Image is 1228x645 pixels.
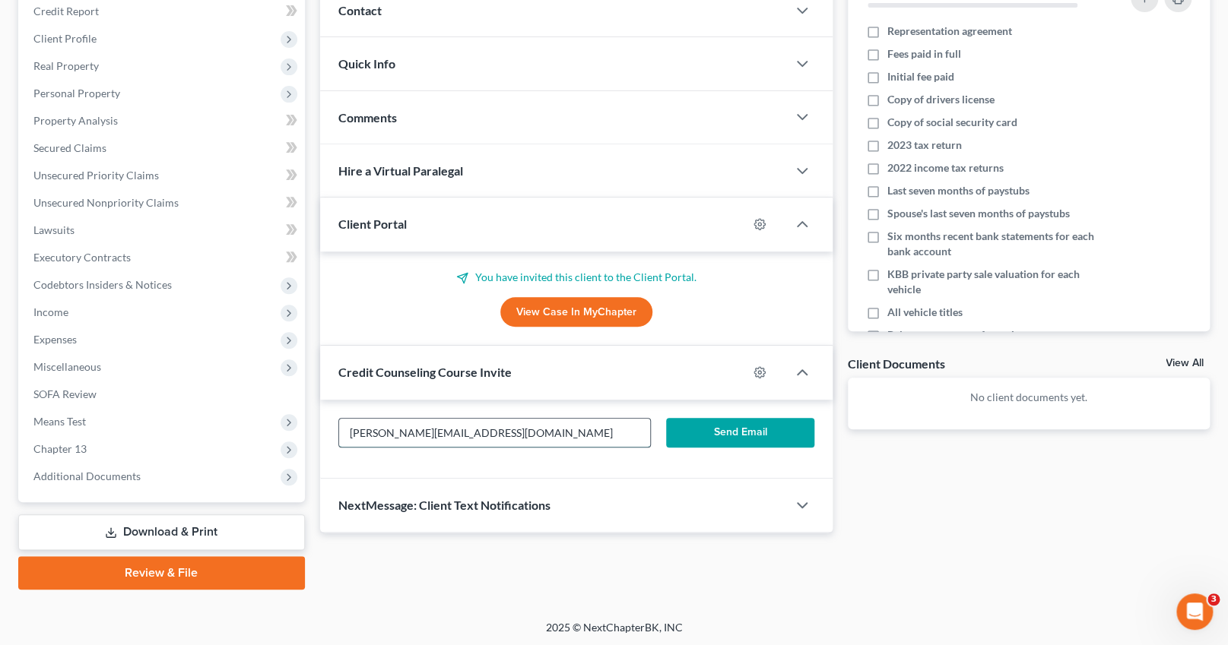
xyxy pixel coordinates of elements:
span: Representation agreement [887,24,1012,39]
span: Lawsuits [33,223,75,236]
span: Chapter 13 [33,442,87,455]
p: You have invited this client to the Client Portal. [338,270,814,285]
span: KBB private party sale valuation for each vehicle [887,267,1106,297]
span: Client Portal [338,217,407,231]
a: Unsecured Nonpriority Claims [21,189,305,217]
span: Unsecured Nonpriority Claims [33,196,179,209]
span: Last seven months of paystubs [887,183,1030,198]
div: Client Documents [848,356,945,372]
a: Secured Claims [21,134,305,162]
span: Credit Counseling Course Invite [338,365,512,379]
a: Download & Print [18,514,305,550]
span: Client Profile [33,32,97,45]
span: Codebtors Insiders & Notices [33,278,172,291]
span: Means Test [33,415,86,428]
a: SOFA Review [21,381,305,408]
iframe: Intercom live chat [1176,593,1213,630]
span: Contact [338,3,382,17]
span: Miscellaneous [33,360,101,373]
p: No client documents yet. [860,390,1198,405]
span: 2023 tax return [887,138,962,153]
span: All vehicle titles [887,305,963,320]
span: Six months recent bank statements for each bank account [887,229,1106,259]
span: Credit Report [33,5,99,17]
span: Unsecured Priority Claims [33,169,159,182]
span: Initial fee paid [887,69,954,84]
span: Spouse's last seven months of paystubs [887,206,1070,221]
span: NextMessage: Client Text Notifications [338,498,551,512]
span: Property Analysis [33,114,118,127]
span: Comments [338,110,397,125]
span: Copy of drivers license [887,92,995,107]
span: SOFA Review [33,387,97,400]
span: 3 [1207,593,1220,605]
span: Additional Documents [33,470,141,482]
span: Quick Info [338,56,395,71]
span: Executory Contracts [33,251,131,264]
a: Review & File [18,556,305,590]
span: Real Property [33,59,99,72]
span: Fees paid in full [887,46,961,62]
a: Unsecured Priority Claims [21,162,305,189]
a: Property Analysis [21,107,305,134]
span: Secured Claims [33,141,106,154]
span: Income [33,305,68,318]
a: Executory Contracts [21,244,305,271]
span: 2022 income tax returns [887,160,1004,175]
a: View Case in MyChapter [500,297,652,327]
span: Personal Property [33,87,120,100]
span: Expenses [33,333,77,346]
a: Lawsuits [21,217,305,244]
span: Copy of social security card [887,115,1017,130]
span: Balance statements for retirement accounts [887,327,1093,343]
button: Send Email [666,418,814,448]
span: Hire a Virtual Paralegal [338,163,463,178]
a: View All [1166,358,1204,368]
input: Enter email [339,419,650,447]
